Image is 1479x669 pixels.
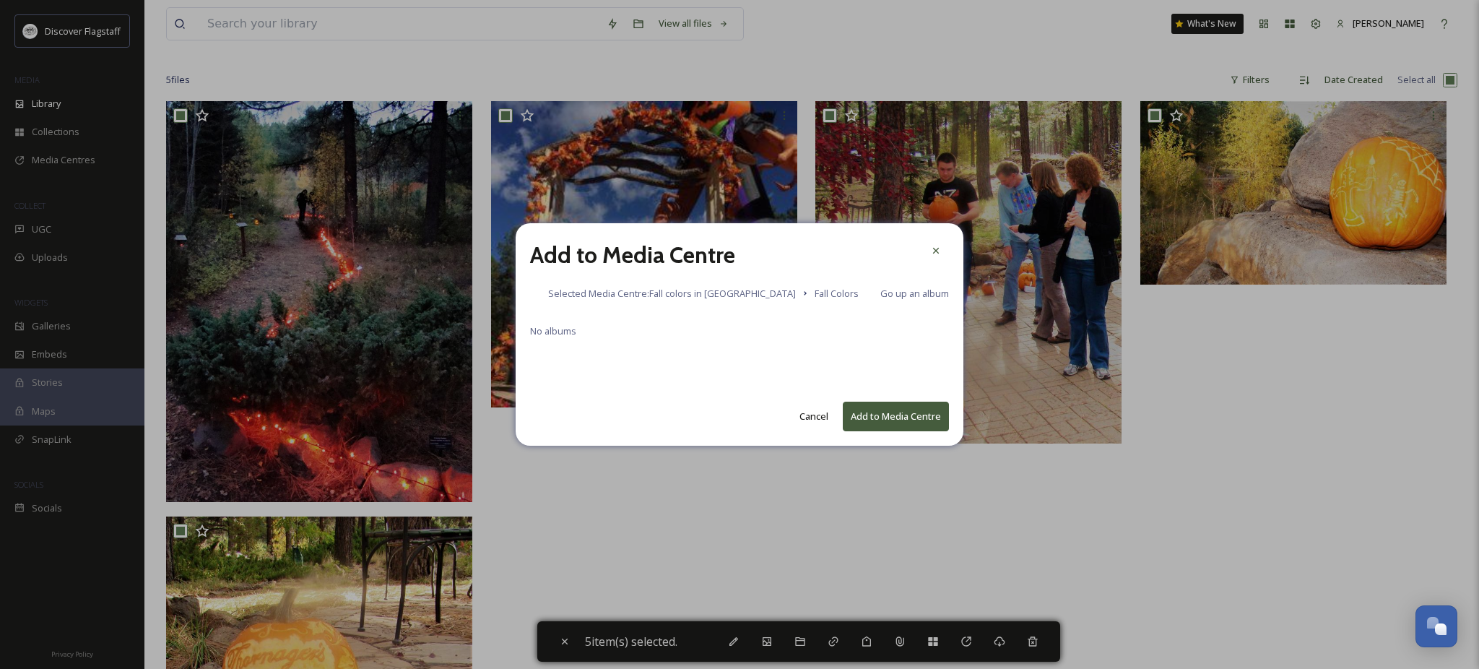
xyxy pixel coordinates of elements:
[792,402,836,431] button: Cancel
[530,238,735,272] h2: Add to Media Centre
[1415,605,1457,647] button: Open Chat
[815,287,859,301] span: Fall Colors
[548,287,796,301] span: Selected Media Centre: Fall colors in [GEOGRAPHIC_DATA]
[880,287,949,300] span: Go up an album
[530,324,576,337] span: No albums
[843,402,949,431] button: Add to Media Centre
